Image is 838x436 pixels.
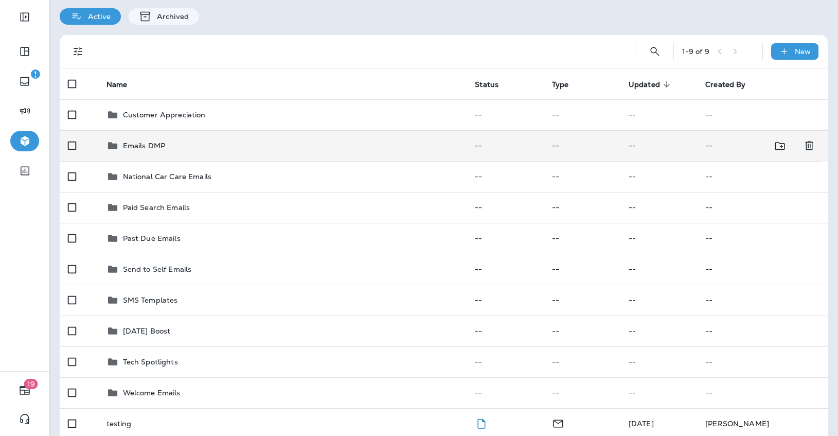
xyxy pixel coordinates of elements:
span: Created By [705,80,745,89]
p: SMS Templates [123,296,178,304]
td: -- [544,285,620,316]
span: Status [475,80,512,89]
td: -- [620,161,697,192]
div: 1 - 9 of 9 [682,47,709,56]
button: Delete [799,135,819,156]
span: Type [552,80,582,89]
span: Frank Carreno [629,419,654,428]
td: -- [697,346,828,377]
td: -- [467,285,543,316]
span: Email [552,418,564,427]
p: Send to Self Emails [123,265,192,273]
p: testing [106,420,132,428]
td: -- [620,192,697,223]
td: -- [467,254,543,285]
p: Tech Spotlights [123,358,178,366]
td: -- [620,254,697,285]
td: -- [697,223,828,254]
p: Welcome Emails [123,389,181,397]
td: -- [697,130,789,161]
td: -- [620,377,697,408]
span: Name [106,80,128,89]
td: -- [544,130,620,161]
p: Past Due Emails [123,234,181,242]
button: 19 [10,380,39,400]
button: Move to folder [770,135,791,156]
span: Draft [475,418,488,427]
td: -- [697,285,828,316]
p: Active [83,12,111,21]
button: Filters [68,41,88,62]
td: -- [467,316,543,346]
td: -- [697,254,828,285]
p: New [795,47,811,56]
span: Type [552,80,569,89]
td: -- [544,377,620,408]
td: -- [467,161,543,192]
td: -- [620,223,697,254]
td: -- [697,192,828,223]
td: -- [544,223,620,254]
p: Customer Appreciation [123,111,206,119]
span: 19 [24,379,38,389]
p: National Car Care Emails [123,172,211,181]
td: -- [467,192,543,223]
p: Archived [152,12,189,21]
td: -- [467,346,543,377]
td: -- [620,316,697,346]
td: -- [697,99,828,130]
span: Created By [705,80,759,89]
td: -- [467,377,543,408]
button: Expand Sidebar [10,7,39,27]
td: -- [467,130,543,161]
td: -- [697,161,828,192]
span: Name [106,80,141,89]
td: -- [697,316,828,346]
td: -- [544,99,620,130]
td: -- [620,99,697,130]
span: Status [475,80,498,89]
span: Updated [629,80,660,89]
button: Search Templates [645,41,665,62]
td: -- [467,99,543,130]
td: -- [620,346,697,377]
td: -- [544,192,620,223]
td: -- [620,130,697,161]
td: -- [544,346,620,377]
span: Updated [629,80,673,89]
td: -- [544,254,620,285]
td: -- [467,223,543,254]
td: -- [620,285,697,316]
p: Paid Search Emails [123,203,190,212]
td: -- [697,377,828,408]
td: -- [544,161,620,192]
p: Emails DMP [123,142,165,150]
p: [DATE] Boost [123,327,171,335]
td: -- [544,316,620,346]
